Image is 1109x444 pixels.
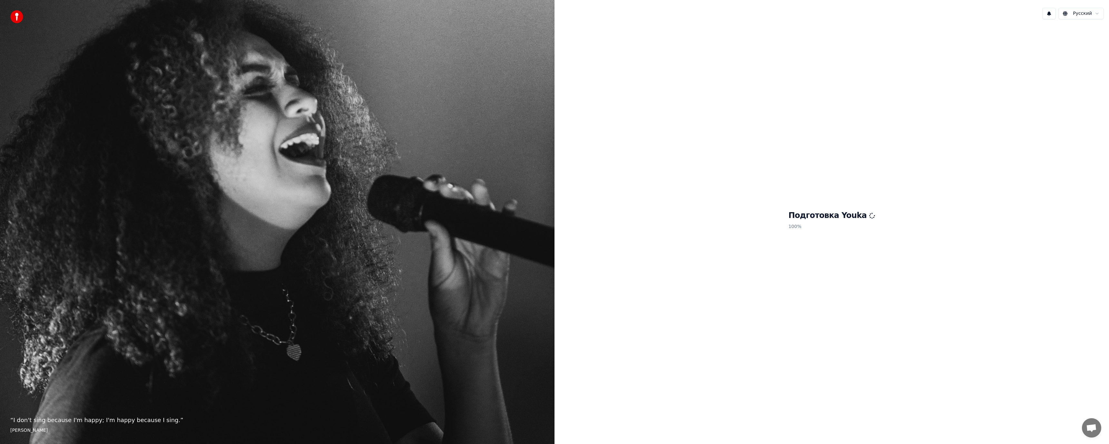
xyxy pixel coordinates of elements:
[10,427,544,434] footer: [PERSON_NAME]
[789,211,875,221] h1: Подготовка Youka
[10,416,544,425] p: “ I don't sing because I'm happy; I'm happy because I sing. ”
[1082,418,1101,438] a: Открытый чат
[10,10,23,23] img: youka
[789,221,875,232] p: 100 %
